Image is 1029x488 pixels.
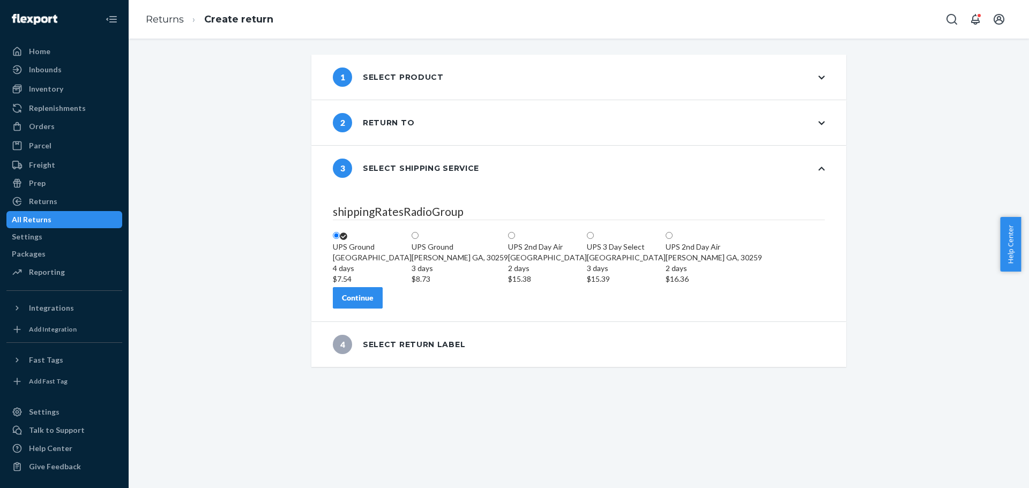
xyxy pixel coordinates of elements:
button: Close Navigation [101,9,122,30]
a: Returns [6,193,122,210]
div: Add Fast Tag [29,377,68,386]
div: Settings [29,407,59,417]
div: Add Integration [29,325,77,334]
div: Fast Tags [29,355,63,365]
button: Continue [333,287,383,309]
div: Replenishments [29,103,86,114]
div: [PERSON_NAME] GA, 30259 [412,252,508,284]
a: Inventory [6,80,122,97]
a: Prep [6,175,122,192]
button: Fast Tags [6,351,122,369]
div: 2 days [666,263,762,274]
div: [GEOGRAPHIC_DATA] [333,252,412,284]
div: All Returns [12,214,51,225]
span: 1 [333,67,352,87]
button: Open account menu [988,9,1010,30]
img: Flexport logo [12,14,57,25]
button: Help Center [1000,217,1021,272]
a: Settings [6,228,122,245]
button: Integrations [6,299,122,317]
div: UPS Ground [412,242,508,252]
button: Give Feedback [6,458,122,475]
div: $7.54 [333,274,412,284]
input: UPS Ground[PERSON_NAME] GA, 302593 days$8.73 [412,232,419,239]
a: Orders [6,118,122,135]
div: $16.36 [666,274,762,284]
a: Create return [204,13,273,25]
a: Freight [6,156,122,174]
a: Add Integration [6,321,122,338]
div: UPS Ground [333,242,412,252]
span: 4 [333,335,352,354]
input: UPS 3 Day Select[GEOGRAPHIC_DATA]3 days$15.39 [587,232,594,239]
div: $15.39 [587,274,666,284]
div: [GEOGRAPHIC_DATA] [508,252,587,284]
a: Inbounds [6,61,122,78]
div: Freight [29,160,55,170]
a: Talk to Support [6,422,122,439]
a: All Returns [6,211,122,228]
div: Integrations [29,303,74,313]
div: 3 days [587,263,666,274]
button: Open Search Box [941,9,963,30]
div: Talk to Support [29,425,85,436]
a: Help Center [6,440,122,457]
div: UPS 2nd Day Air [666,242,762,252]
div: Home [29,46,50,57]
div: Parcel [29,140,51,151]
div: Orders [29,121,55,132]
div: Give Feedback [29,461,81,472]
div: UPS 2nd Day Air [508,242,587,252]
div: Inbounds [29,64,62,75]
legend: shippingRatesRadioGroup [333,204,825,220]
span: 3 [333,159,352,178]
div: [PERSON_NAME] GA, 30259 [666,252,762,284]
input: UPS 2nd Day Air[GEOGRAPHIC_DATA]2 days$15.38 [508,232,515,239]
a: Parcel [6,137,122,154]
div: Inventory [29,84,63,94]
div: UPS 3 Day Select [587,242,666,252]
input: UPS Ground[GEOGRAPHIC_DATA]4 days$7.54 [333,232,340,239]
button: Open notifications [965,9,986,30]
div: 3 days [412,263,508,274]
div: Select return label [333,335,465,354]
div: 4 days [333,263,412,274]
div: Select shipping service [333,159,479,178]
div: $8.73 [412,274,508,284]
div: $15.38 [508,274,587,284]
div: Select product [333,67,444,87]
a: Reporting [6,264,122,281]
ol: breadcrumbs [137,4,282,35]
a: Home [6,43,122,60]
div: Returns [29,196,57,207]
div: Reporting [29,267,65,277]
a: Packages [6,245,122,262]
div: Settings [12,231,42,242]
div: 2 days [508,263,587,274]
input: UPS 2nd Day Air[PERSON_NAME] GA, 302592 days$16.36 [666,232,673,239]
div: Packages [12,249,46,259]
span: 2 [333,113,352,132]
a: Returns [146,13,184,25]
a: Settings [6,403,122,421]
div: Continue [342,292,374,303]
a: Replenishments [6,100,122,117]
div: Prep [29,178,46,189]
div: Return to [333,113,414,132]
div: Help Center [29,443,72,454]
div: [GEOGRAPHIC_DATA] [587,252,666,284]
a: Add Fast Tag [6,373,122,390]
